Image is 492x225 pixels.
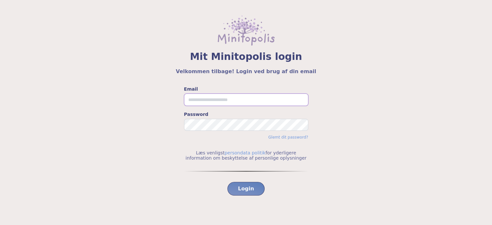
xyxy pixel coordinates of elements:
[224,150,266,155] a: persondata politik
[268,135,308,140] a: Glemt dit password?
[184,86,308,92] label: Email
[16,68,476,75] h5: Velkommen tilbage! Login ved brug af din email
[238,185,254,193] span: Login
[16,51,476,62] span: Mit Minitopolis login
[184,111,308,118] label: Password
[227,182,265,196] button: Login
[184,150,308,161] p: Læs venligst for yderligere information om beskyttelse af personlige oplysninger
